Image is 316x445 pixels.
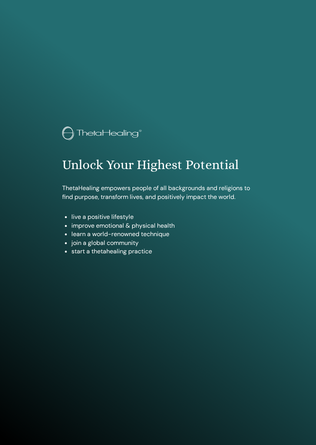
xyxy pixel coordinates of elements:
li: start a thetahealing practice [71,247,254,256]
li: join a global community [71,239,254,247]
li: live a positive lifestyle [71,213,254,221]
h1: Unlock Your Highest Potential [62,157,254,173]
p: ThetaHealing empowers people of all backgrounds and religions to find purpose, transform lives, a... [62,184,254,201]
li: learn a world-renowned technique [71,230,254,238]
li: improve emotional & physical health [71,222,254,230]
